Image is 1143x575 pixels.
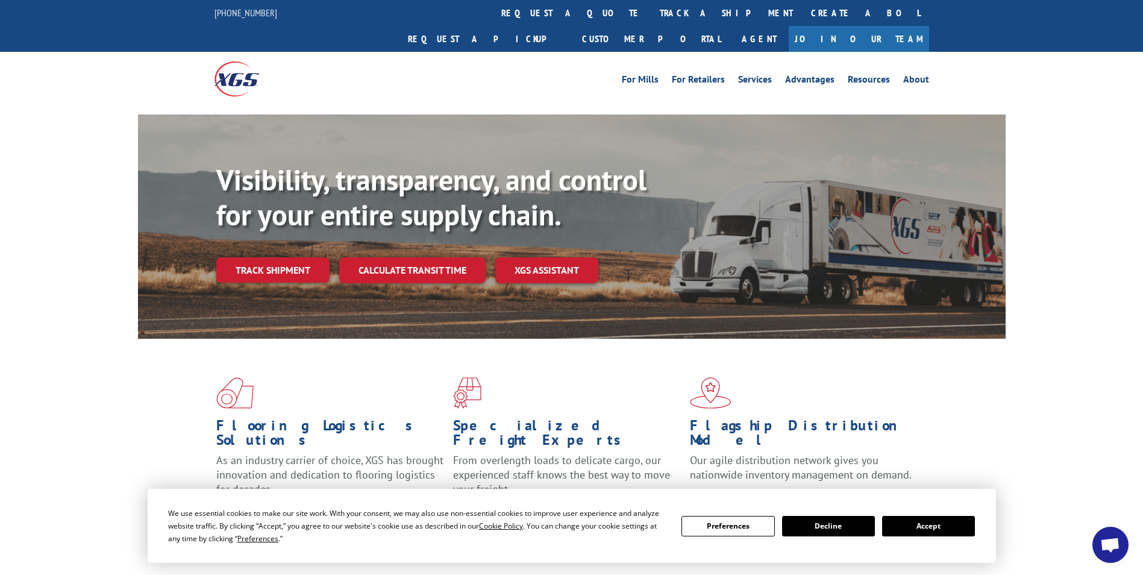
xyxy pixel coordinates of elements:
[672,75,725,88] a: For Retailers
[453,418,681,453] h1: Specialized Freight Experts
[339,257,486,283] a: Calculate transit time
[168,507,667,545] div: We use essential cookies to make our site work. With your consent, we may also use non-essential ...
[237,533,278,544] span: Preferences
[882,516,975,536] button: Accept
[903,75,929,88] a: About
[216,377,254,409] img: xgs-icon-total-supply-chain-intelligence-red
[216,453,443,496] span: As an industry carrier of choice, XGS has brought innovation and dedication to flooring logistics...
[215,7,277,19] a: [PHONE_NUMBER]
[216,418,444,453] h1: Flooring Logistics Solutions
[1092,527,1129,563] div: Open chat
[730,26,789,52] a: Agent
[495,257,598,283] a: XGS ASSISTANT
[690,377,731,409] img: xgs-icon-flagship-distribution-model-red
[453,453,681,507] p: From overlength loads to delicate cargo, our experienced staff knows the best way to move your fr...
[148,489,996,563] div: Cookie Consent Prompt
[785,75,835,88] a: Advantages
[681,516,774,536] button: Preferences
[573,26,730,52] a: Customer Portal
[479,521,523,531] span: Cookie Policy
[453,377,481,409] img: xgs-icon-focused-on-flooring-red
[782,516,875,536] button: Decline
[216,257,330,283] a: Track shipment
[622,75,659,88] a: For Mills
[690,453,912,482] span: Our agile distribution network gives you nationwide inventory management on demand.
[738,75,772,88] a: Services
[399,26,573,52] a: Request a pickup
[789,26,929,52] a: Join Our Team
[216,161,647,233] b: Visibility, transparency, and control for your entire supply chain.
[690,418,918,453] h1: Flagship Distribution Model
[848,75,890,88] a: Resources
